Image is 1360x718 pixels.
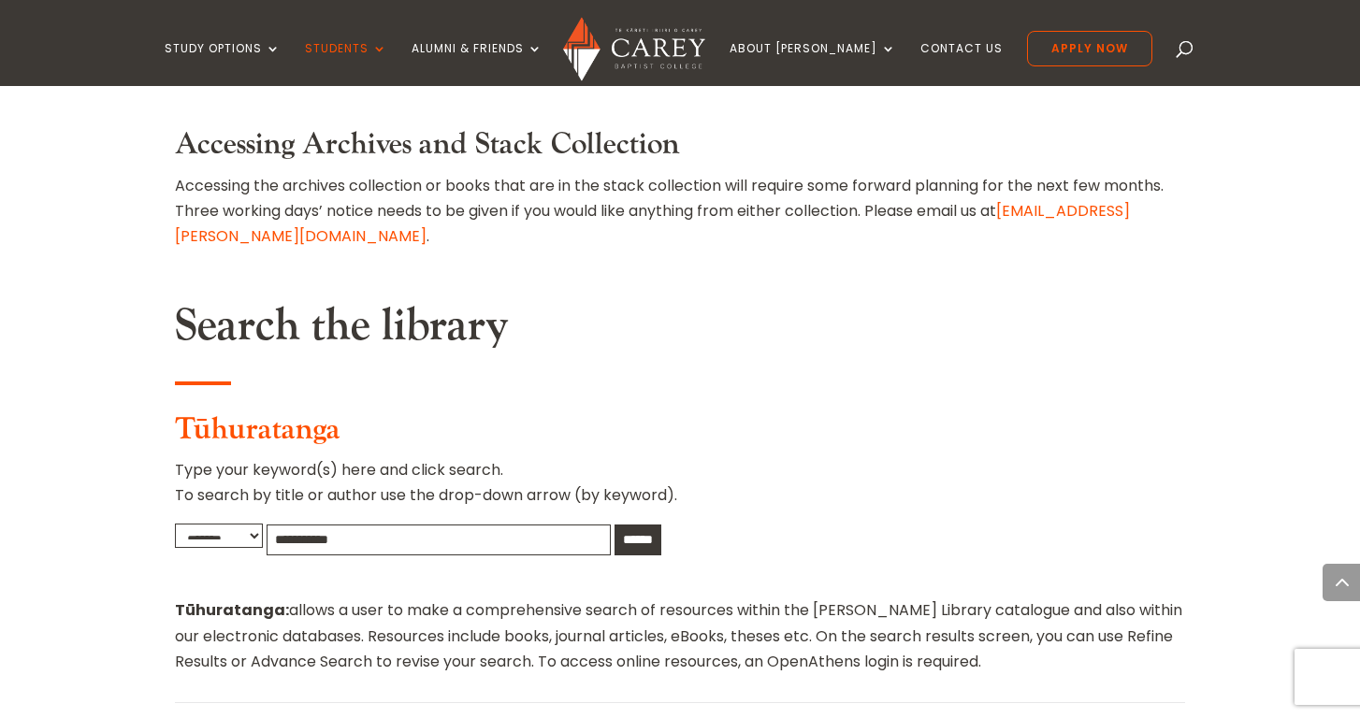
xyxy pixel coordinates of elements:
a: Alumni & Friends [412,42,543,86]
a: Apply Now [1027,31,1152,66]
strong: Tūhuratanga: [175,599,289,621]
a: About [PERSON_NAME] [730,42,896,86]
a: Students [305,42,387,86]
h3: Tūhuratanga [175,412,1185,457]
a: Contact Us [920,42,1003,86]
h2: Search the library [175,299,1185,363]
p: allows a user to make a comprehensive search of resources within the [PERSON_NAME] Library catalo... [175,597,1185,674]
h3: Accessing Archives and Stack Collection [175,127,1185,172]
p: Type your keyword(s) here and click search. To search by title or author use the drop-down arrow ... [175,457,1185,523]
p: Accessing the archives collection or books that are in the stack collection will require some for... [175,173,1185,250]
a: Study Options [165,42,281,86]
img: Carey Baptist College [563,17,705,81]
